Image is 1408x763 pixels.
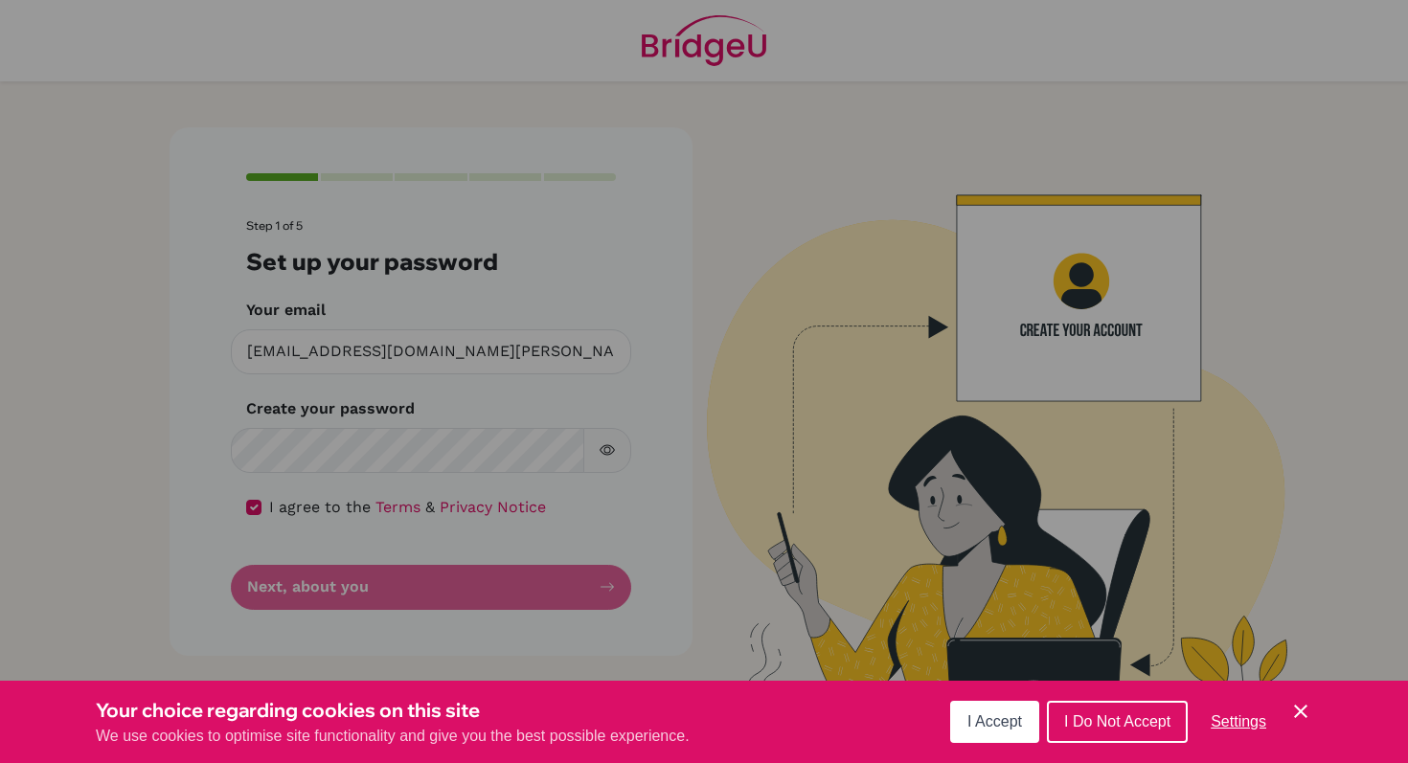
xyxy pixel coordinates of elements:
[1195,703,1282,741] button: Settings
[96,725,690,748] p: We use cookies to optimise site functionality and give you the best possible experience.
[1064,713,1170,729] span: I Do Not Accept
[96,696,690,725] h3: Your choice regarding cookies on this site
[1289,700,1312,723] button: Save and close
[967,713,1022,729] span: I Accept
[1047,701,1188,743] button: I Do Not Accept
[1211,713,1266,729] span: Settings
[950,701,1039,743] button: I Accept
